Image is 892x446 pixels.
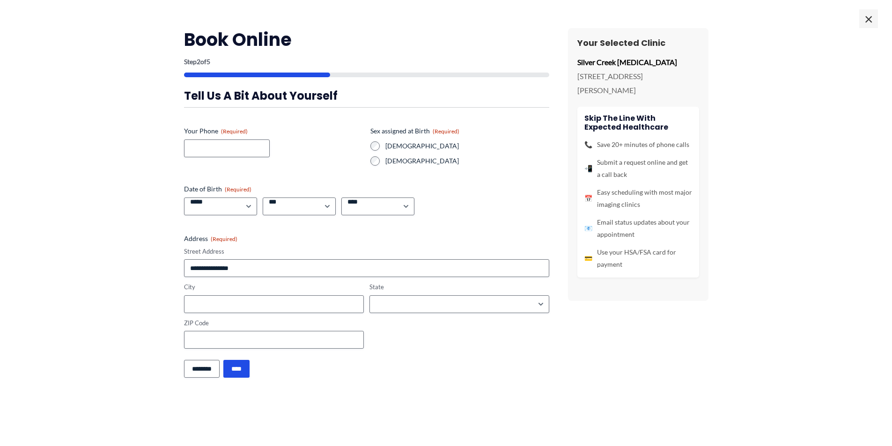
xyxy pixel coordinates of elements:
span: 5 [206,58,210,66]
p: [STREET_ADDRESS][PERSON_NAME] [577,69,699,97]
label: Your Phone [184,126,363,136]
li: Use your HSA/FSA card for payment [584,246,692,271]
legend: Address [184,234,237,243]
span: 📧 [584,222,592,234]
span: 📞 [584,139,592,151]
label: State [369,283,549,292]
label: Street Address [184,247,549,256]
label: [DEMOGRAPHIC_DATA] [385,141,549,151]
span: (Required) [221,128,248,135]
label: ZIP Code [184,319,364,328]
span: × [859,9,878,28]
li: Email status updates about your appointment [584,216,692,241]
legend: Sex assigned at Birth [370,126,459,136]
li: Save 20+ minutes of phone calls [584,139,692,151]
span: (Required) [211,235,237,242]
li: Easy scheduling with most major imaging clinics [584,186,692,211]
span: (Required) [225,186,251,193]
label: [DEMOGRAPHIC_DATA] [385,156,549,166]
span: 2 [197,58,200,66]
p: Silver Creek [MEDICAL_DATA] [577,55,699,69]
h3: Your Selected Clinic [577,37,699,48]
h3: Tell us a bit about yourself [184,88,549,103]
span: 📲 [584,162,592,175]
h4: Skip the line with Expected Healthcare [584,114,692,132]
p: Step of [184,58,549,65]
li: Submit a request online and get a call back [584,156,692,181]
h2: Book Online [184,28,549,51]
span: (Required) [433,128,459,135]
legend: Date of Birth [184,184,251,194]
span: 📅 [584,192,592,205]
label: City [184,283,364,292]
span: 💳 [584,252,592,264]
